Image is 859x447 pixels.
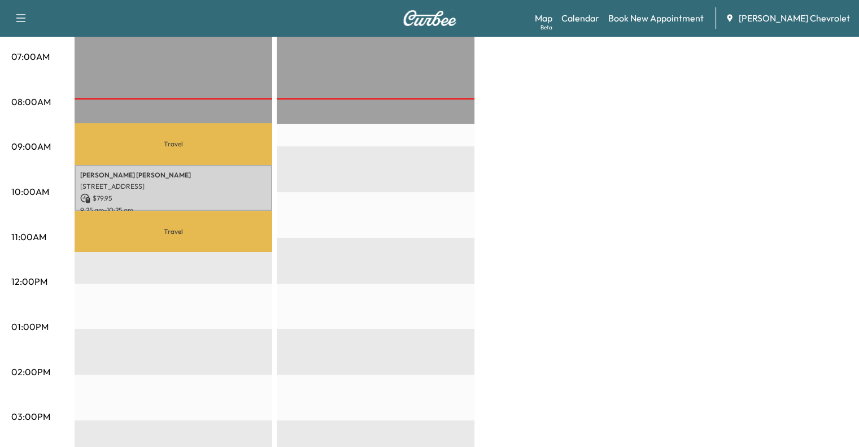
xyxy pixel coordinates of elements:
p: 08:00AM [11,95,51,109]
img: Curbee Logo [403,10,457,26]
p: 12:00PM [11,275,47,288]
p: [PERSON_NAME] [PERSON_NAME] [80,171,267,180]
p: $ 79.95 [80,193,267,203]
a: Book New Appointment [608,11,704,25]
p: 01:00PM [11,320,49,333]
span: [PERSON_NAME] Chevrolet [739,11,850,25]
p: 07:00AM [11,50,50,63]
p: Travel [75,211,272,252]
div: Beta [540,23,552,32]
p: 10:00AM [11,185,49,198]
p: 9:25 am - 10:25 am [80,206,267,215]
a: MapBeta [535,11,552,25]
a: Calendar [561,11,599,25]
p: 11:00AM [11,230,46,244]
p: 09:00AM [11,140,51,153]
p: Travel [75,123,272,165]
p: [STREET_ADDRESS] [80,182,267,191]
p: 02:00PM [11,365,50,379]
p: 03:00PM [11,410,50,423]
